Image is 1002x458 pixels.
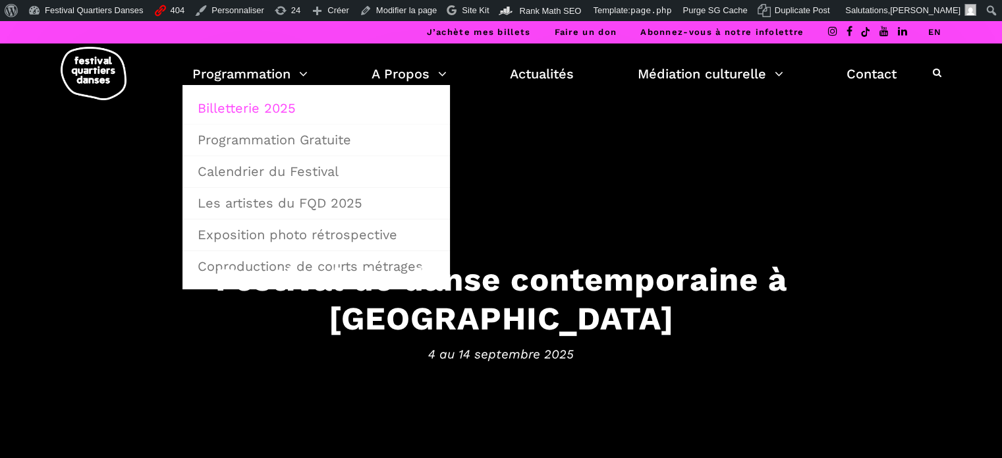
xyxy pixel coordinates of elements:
[847,63,897,85] a: Contact
[519,6,581,16] span: Rank Math SEO
[190,188,443,218] a: Les artistes du FQD 2025
[630,5,672,15] span: page.php
[192,63,308,85] a: Programmation
[190,156,443,186] a: Calendrier du Festival
[372,63,447,85] a: A Propos
[462,5,489,15] span: Site Kit
[426,27,530,37] a: J’achète mes billets
[510,63,574,85] a: Actualités
[890,5,960,15] span: [PERSON_NAME]
[190,251,443,281] a: Coproductions de courts métrages
[190,93,443,123] a: Billetterie 2025
[61,47,126,100] img: logo-fqd-med
[93,260,910,338] h3: Festival de danse contemporaine à [GEOGRAPHIC_DATA]
[638,63,783,85] a: Médiation culturelle
[554,27,617,37] a: Faire un don
[93,344,910,364] span: 4 au 14 septembre 2025
[928,27,941,37] a: EN
[190,125,443,155] a: Programmation Gratuite
[190,219,443,250] a: Exposition photo rétrospective
[640,27,804,37] a: Abonnez-vous à notre infolettre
